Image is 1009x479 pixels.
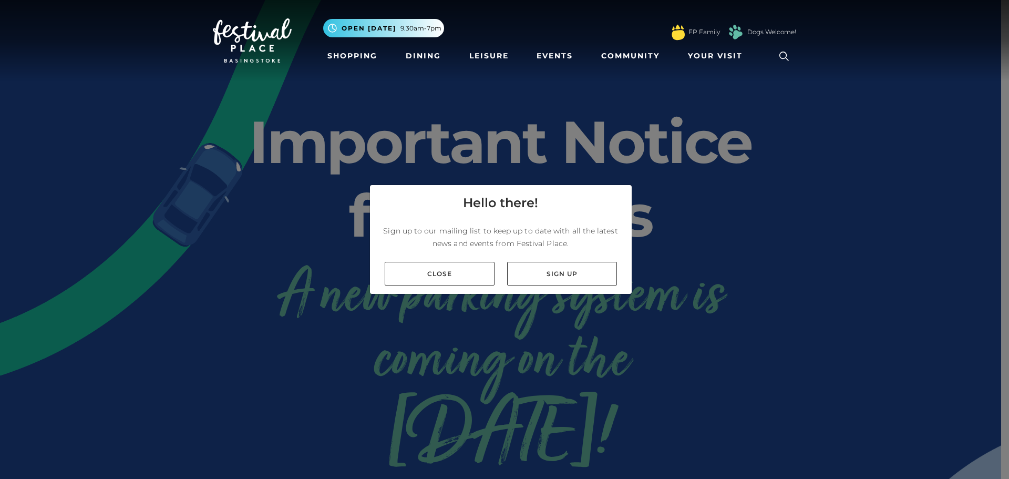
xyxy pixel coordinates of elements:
[401,46,445,66] a: Dining
[385,262,495,286] a: Close
[463,193,538,212] h4: Hello there!
[465,46,513,66] a: Leisure
[532,46,577,66] a: Events
[684,46,752,66] a: Your Visit
[507,262,617,286] a: Sign up
[688,27,720,37] a: FP Family
[597,46,664,66] a: Community
[378,225,623,250] p: Sign up to our mailing list to keep up to date with all the latest news and events from Festival ...
[323,19,444,37] button: Open [DATE] 9.30am-7pm
[688,50,743,62] span: Your Visit
[213,18,292,63] img: Festival Place Logo
[323,46,382,66] a: Shopping
[342,24,396,33] span: Open [DATE]
[747,27,796,37] a: Dogs Welcome!
[400,24,441,33] span: 9.30am-7pm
